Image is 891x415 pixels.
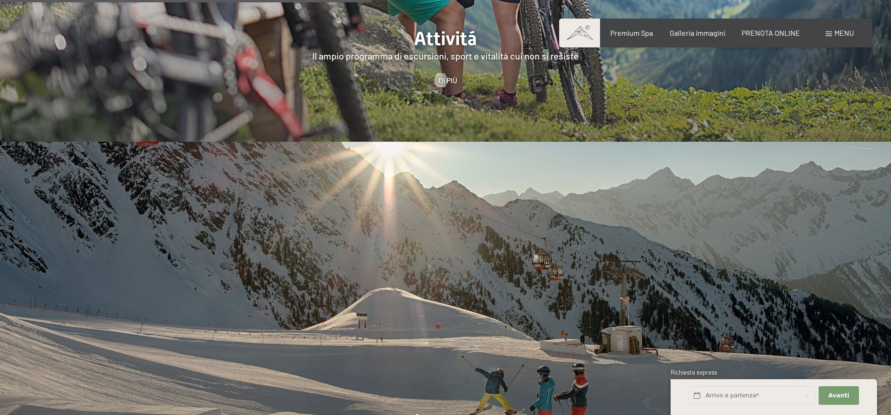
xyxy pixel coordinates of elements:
button: Avanti [819,386,859,405]
a: Di più [434,75,457,86]
a: Galleria immagini [670,28,725,37]
a: PRENOTA ONLINE [742,28,800,37]
span: Di più [439,75,457,86]
span: Avanti [828,391,849,400]
span: Richiesta express [671,369,717,376]
span: Menu [834,28,854,37]
a: Premium Spa [610,28,653,37]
